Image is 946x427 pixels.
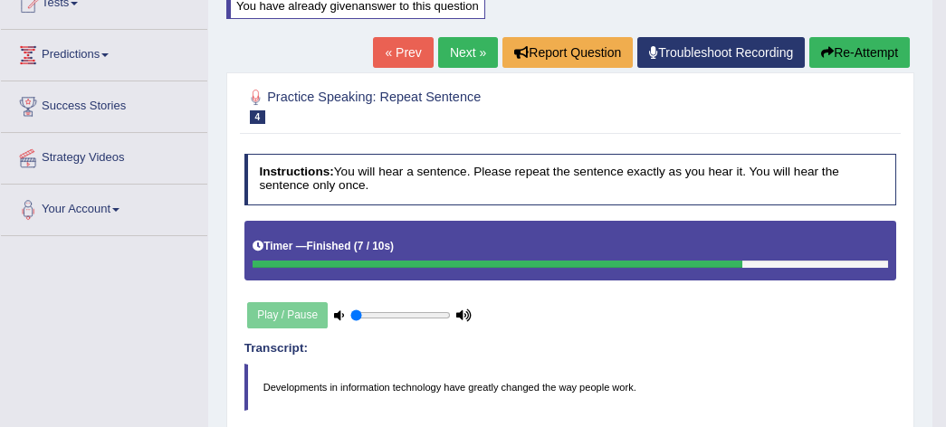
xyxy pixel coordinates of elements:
h5: Timer — [253,241,394,252]
b: ) [390,240,394,252]
a: Your Account [1,185,207,230]
b: 7 / 10s [358,240,390,252]
h2: Practice Speaking: Repeat Sentence [244,86,649,124]
b: ( [354,240,358,252]
h4: Transcript: [244,342,897,356]
blockquote: Developments in information technology have greatly changed the way people work. [244,364,897,411]
span: 4 [250,110,266,124]
b: Finished [307,240,351,252]
a: Predictions [1,30,207,75]
h4: You will hear a sentence. Please repeat the sentence exactly as you hear it. You will hear the se... [244,154,897,205]
button: Report Question [502,37,633,68]
a: « Prev [373,37,433,68]
a: Success Stories [1,81,207,127]
a: Next » [438,37,498,68]
a: Strategy Videos [1,133,207,178]
a: Troubleshoot Recording [637,37,805,68]
button: Re-Attempt [809,37,910,68]
b: Instructions: [259,165,333,178]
